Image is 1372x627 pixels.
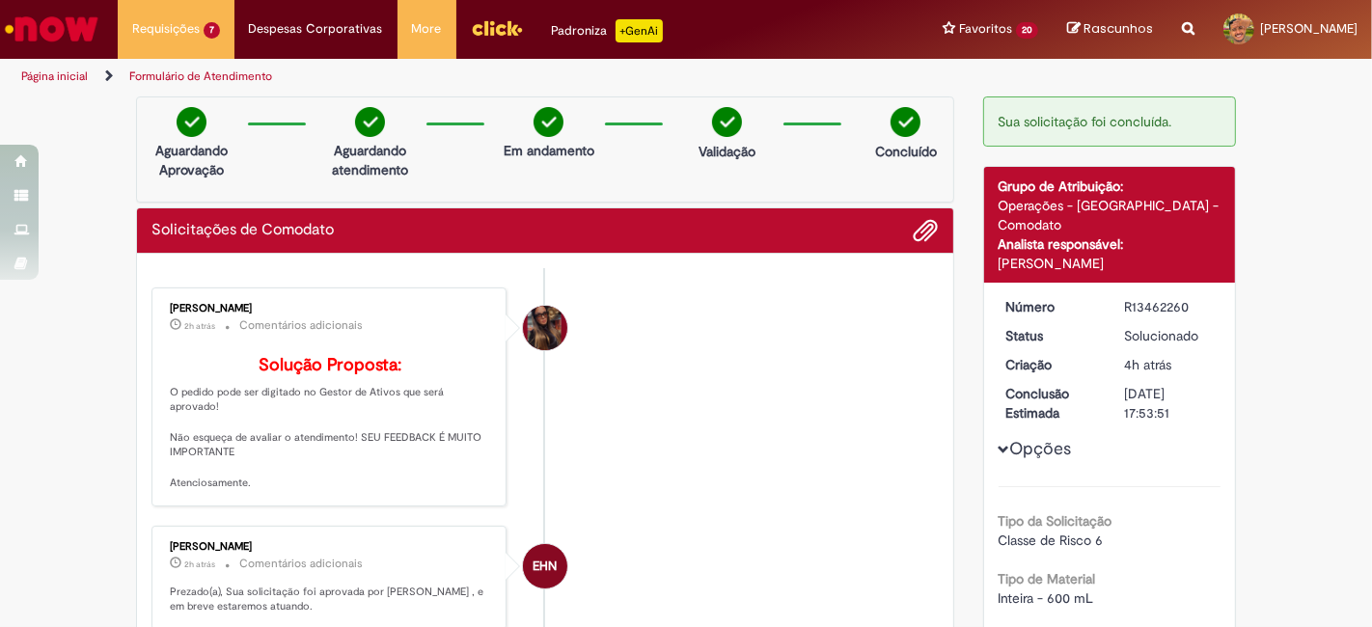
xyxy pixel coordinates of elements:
[891,107,920,137] img: check-circle-green.png
[1067,20,1153,39] a: Rascunhos
[204,22,220,39] span: 7
[239,556,363,572] small: Comentários adicionais
[999,254,1221,273] div: [PERSON_NAME]
[1124,355,1214,374] div: 29/08/2025 12:50:12
[533,543,557,589] span: EHN
[1016,22,1038,39] span: 20
[412,19,442,39] span: More
[999,196,1221,234] div: Operações - [GEOGRAPHIC_DATA] - Comodato
[177,107,206,137] img: check-circle-green.png
[875,142,937,161] p: Concluído
[999,177,1221,196] div: Grupo de Atribuição:
[1084,19,1153,38] span: Rascunhos
[504,141,594,160] p: Em andamento
[170,356,491,491] p: O pedido pode ser digitado no Gestor de Ativos que será aprovado! Não esqueça de avaliar o atendi...
[999,532,1104,549] span: Classe de Risco 6
[523,544,567,588] div: Erick Henrique Nery
[259,354,401,376] b: Solução Proposta:
[145,141,238,179] p: Aguardando Aprovação
[1260,20,1358,37] span: [PERSON_NAME]
[132,19,200,39] span: Requisições
[170,541,491,553] div: [PERSON_NAME]
[616,19,663,42] p: +GenAi
[355,107,385,137] img: check-circle-green.png
[129,68,272,84] a: Formulário de Atendimento
[184,320,215,332] span: 2h atrás
[999,512,1112,530] b: Tipo da Solicitação
[1124,297,1214,316] div: R13462260
[239,317,363,334] small: Comentários adicionais
[170,585,491,614] p: Prezado(a), Sua solicitação foi aprovada por [PERSON_NAME] , e em breve estaremos atuando.
[170,303,491,314] div: [PERSON_NAME]
[1124,356,1171,373] span: 4h atrás
[323,141,417,179] p: Aguardando atendimento
[151,222,334,239] h2: Solicitações de Comodato Histórico de tíquete
[992,326,1111,345] dt: Status
[1124,384,1214,423] div: [DATE] 17:53:51
[999,570,1096,587] b: Tipo de Material
[999,589,1094,607] span: Inteira - 600 mL
[471,14,523,42] img: click_logo_yellow_360x200.png
[959,19,1012,39] span: Favoritos
[712,107,742,137] img: check-circle-green.png
[992,297,1111,316] dt: Número
[184,559,215,570] span: 2h atrás
[1124,356,1171,373] time: 29/08/2025 12:50:12
[184,320,215,332] time: 29/08/2025 15:30:32
[983,96,1237,147] div: Sua solicitação foi concluída.
[534,107,563,137] img: check-circle-green.png
[14,59,900,95] ul: Trilhas de página
[552,19,663,42] div: Padroniza
[249,19,383,39] span: Despesas Corporativas
[999,234,1221,254] div: Analista responsável:
[184,559,215,570] time: 29/08/2025 15:24:23
[699,142,755,161] p: Validação
[992,355,1111,374] dt: Criação
[2,10,101,48] img: ServiceNow
[914,218,939,243] button: Adicionar anexos
[1124,326,1214,345] div: Solucionado
[21,68,88,84] a: Página inicial
[992,384,1111,423] dt: Conclusão Estimada
[523,306,567,350] div: Desiree da Silva Germano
